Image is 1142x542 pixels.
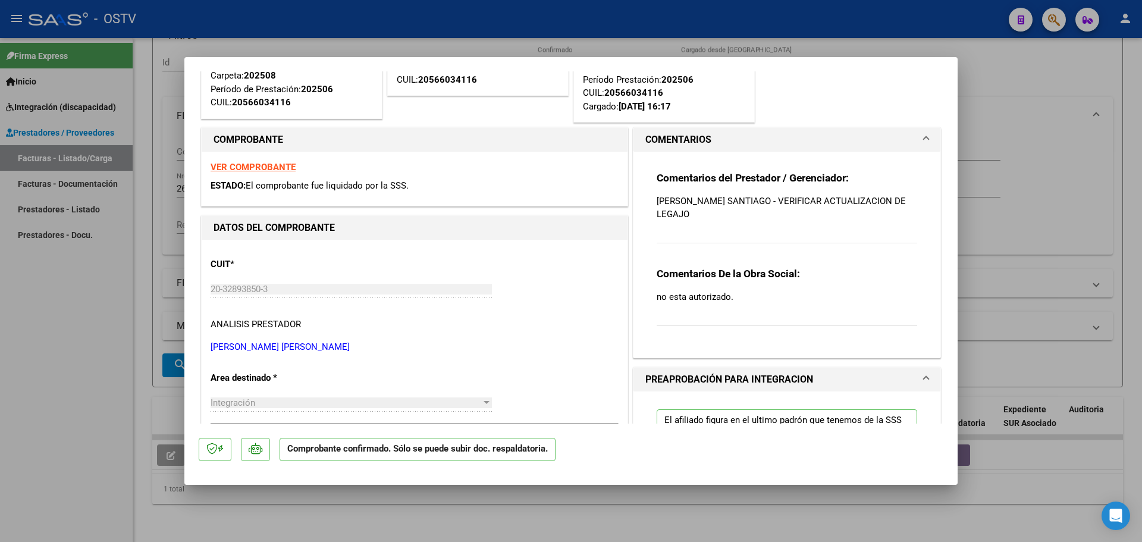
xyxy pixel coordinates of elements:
[211,318,301,331] div: ANALISIS PRESTADOR
[418,73,477,87] div: 20566034116
[661,74,694,85] strong: 202506
[211,162,296,173] a: VER COMPROBANTE
[657,268,800,280] strong: Comentarios De la Obra Social:
[657,409,917,454] p: El afiliado figura en el ultimo padrón que tenemos de la SSS de
[619,101,671,112] strong: [DATE] 16:17
[214,134,283,145] strong: COMPROBANTE
[633,368,940,391] mat-expansion-panel-header: PREAPROBACIÓN PARA INTEGRACION
[246,180,409,191] span: El comprobante fue liquidado por la SSS.
[211,371,333,385] p: Area destinado *
[301,84,333,95] strong: 202506
[633,128,940,152] mat-expansion-panel-header: COMENTARIOS
[211,340,619,354] p: [PERSON_NAME] [PERSON_NAME]
[657,172,849,184] strong: Comentarios del Prestador / Gerenciador:
[214,222,335,233] strong: DATOS DEL COMPROBANTE
[244,70,276,81] strong: 202508
[211,258,333,271] p: CUIT
[633,152,940,358] div: COMENTARIOS
[232,96,291,109] div: 20566034116
[211,397,255,408] span: Integración
[1102,502,1130,530] div: Open Intercom Messenger
[657,195,917,221] p: [PERSON_NAME] SANTIAGO - VERIFICAR ACTUALIZACION DE LEGAJO
[645,133,711,147] h1: COMENTARIOS
[211,180,246,191] span: ESTADO:
[645,372,813,387] h1: PREAPROBACIÓN PARA INTEGRACION
[604,86,663,100] div: 20566034116
[657,290,917,303] p: no esta autorizado.
[280,438,556,461] p: Comprobante confirmado. Sólo se puede subir doc. respaldatoria.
